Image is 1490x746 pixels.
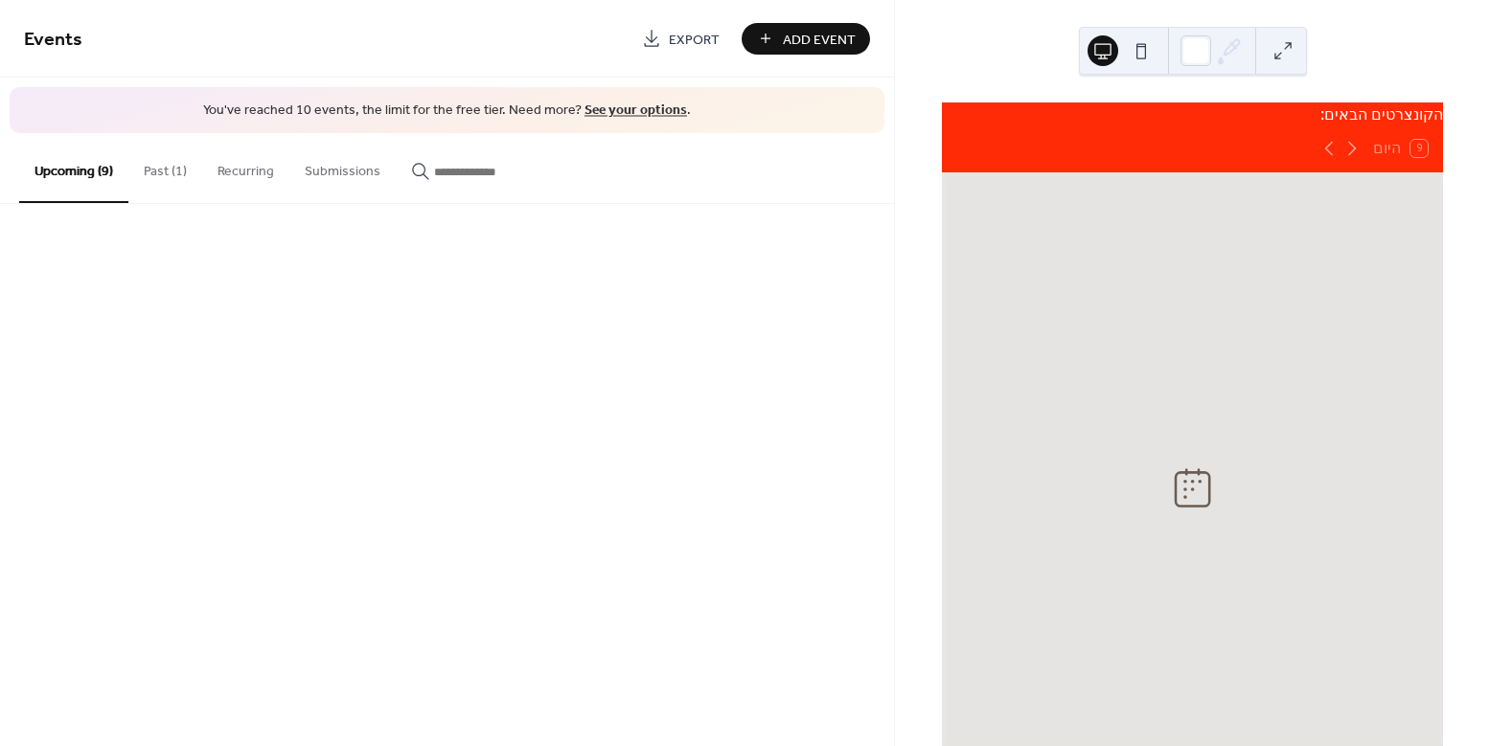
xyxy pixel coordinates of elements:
[202,133,289,201] button: Recurring
[585,98,687,124] a: See your options
[289,133,396,201] button: Submissions
[669,30,720,50] span: Export
[628,23,734,55] a: Export
[19,133,128,203] button: Upcoming (9)
[942,102,1443,125] div: הקונצרטים הבאים:
[29,102,865,121] span: You've reached 10 events, the limit for the free tier. Need more? .
[128,133,202,201] button: Past (1)
[24,21,82,58] span: Events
